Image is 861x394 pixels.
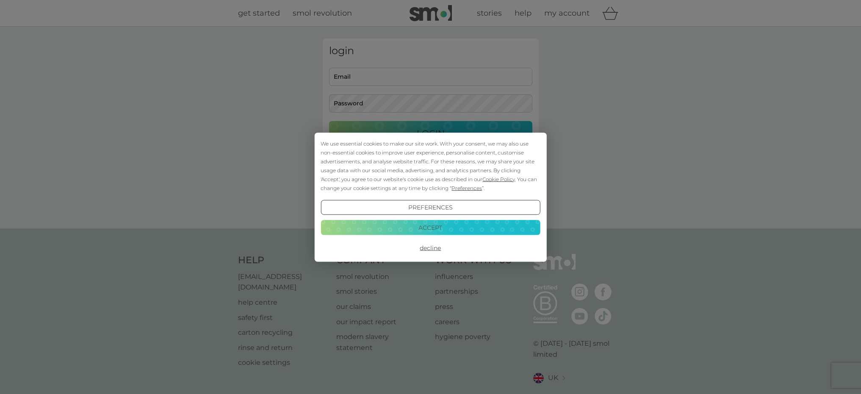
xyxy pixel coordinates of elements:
div: We use essential cookies to make our site work. With your consent, we may also use non-essential ... [321,139,540,192]
div: Cookie Consent Prompt [314,132,546,262]
button: Preferences [321,200,540,215]
span: Preferences [451,185,482,191]
button: Accept [321,220,540,235]
span: Cookie Policy [482,176,515,182]
button: Decline [321,240,540,256]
